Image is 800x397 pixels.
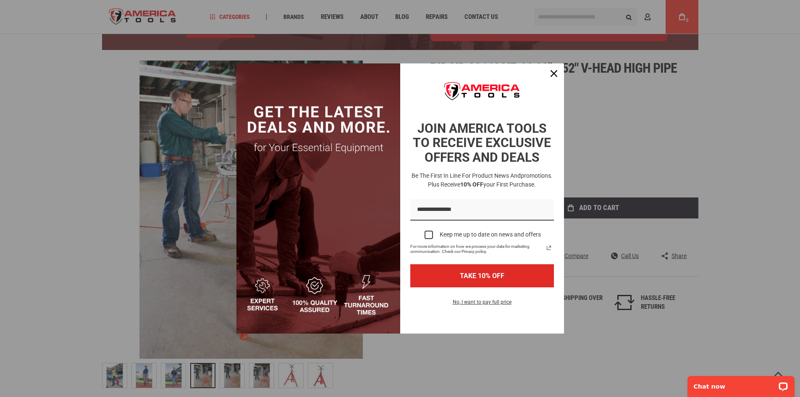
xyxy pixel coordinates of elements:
[409,171,556,189] h3: Be the first in line for product news and
[413,121,551,165] strong: JOIN AMERICA TOOLS TO RECEIVE EXCLUSIVE OFFERS AND DEALS
[544,243,554,253] a: Read our Privacy Policy
[446,297,518,312] button: No, I want to pay full price
[460,181,483,188] strong: 10% OFF
[544,243,554,253] svg: link icon
[544,63,564,84] button: Close
[410,264,554,287] button: TAKE 10% OFF
[410,244,544,254] span: For more information on how we process your data for marketing communication. Check our Privacy p...
[410,199,554,221] input: Email field
[440,231,541,238] div: Keep me up to date on news and offers
[682,371,800,397] iframe: LiveChat chat widget
[551,70,557,77] svg: close icon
